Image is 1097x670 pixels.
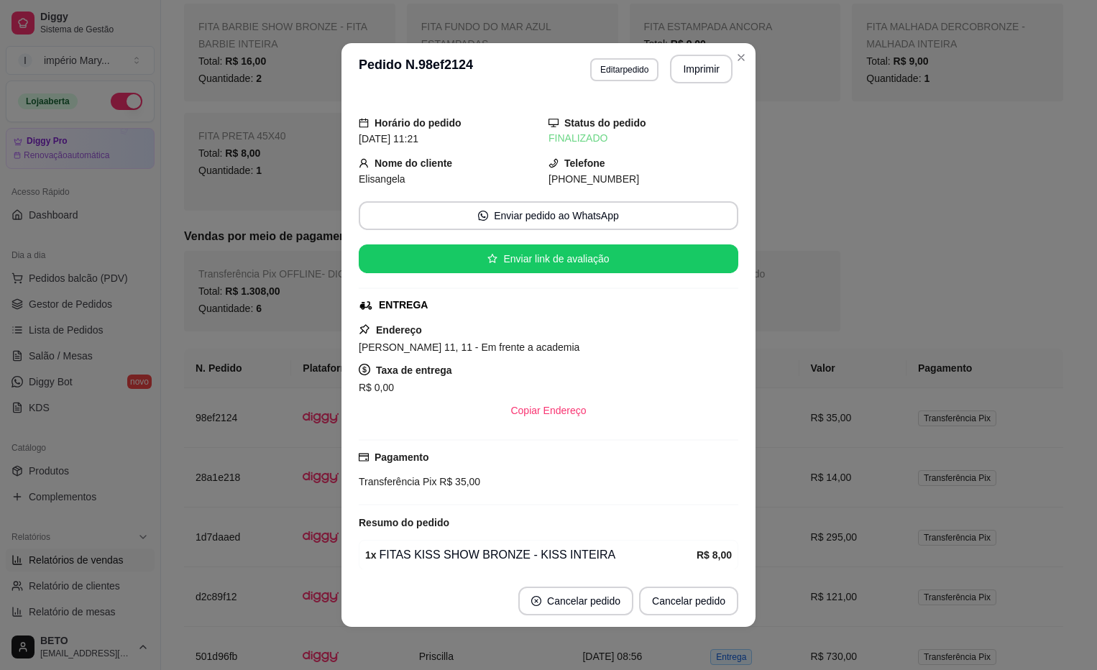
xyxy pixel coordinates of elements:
[376,364,452,376] strong: Taxa de entrega
[365,549,377,561] strong: 1 x
[499,396,597,425] button: Copiar Endereço
[359,158,369,168] span: user
[639,587,738,615] button: Cancelar pedido
[518,587,633,615] button: close-circleCancelar pedido
[359,323,370,335] span: pushpin
[548,173,639,185] span: [PHONE_NUMBER]
[375,157,452,169] strong: Nome do cliente
[359,382,394,393] span: R$ 0,00
[670,55,733,83] button: Imprimir
[359,517,449,528] strong: Resumo do pedido
[478,211,488,221] span: whats-app
[359,244,738,273] button: starEnviar link de avaliação
[697,549,732,561] strong: R$ 8,00
[375,117,462,129] strong: Horário do pedido
[359,452,369,462] span: credit-card
[359,341,579,353] span: [PERSON_NAME] 11, 11 - Em frente a academia
[564,157,605,169] strong: Telefone
[359,118,369,128] span: calendar
[379,298,428,313] div: ENTREGA
[564,117,646,129] strong: Status do pedido
[548,158,559,168] span: phone
[359,173,405,185] span: Elisangela
[359,55,473,83] h3: Pedido N. 98ef2124
[436,476,480,487] span: R$ 35,00
[531,596,541,606] span: close-circle
[548,118,559,128] span: desktop
[730,46,753,69] button: Close
[487,254,497,264] span: star
[375,451,428,463] strong: Pagamento
[548,131,738,146] div: FINALIZADO
[376,324,422,336] strong: Endereço
[359,476,436,487] span: Transferência Pix
[359,364,370,375] span: dollar
[365,546,697,564] div: FITAS KISS SHOW BRONZE - KISS INTEIRA
[359,201,738,230] button: whats-appEnviar pedido ao WhatsApp
[590,58,658,81] button: Editarpedido
[359,133,418,144] span: [DATE] 11:21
